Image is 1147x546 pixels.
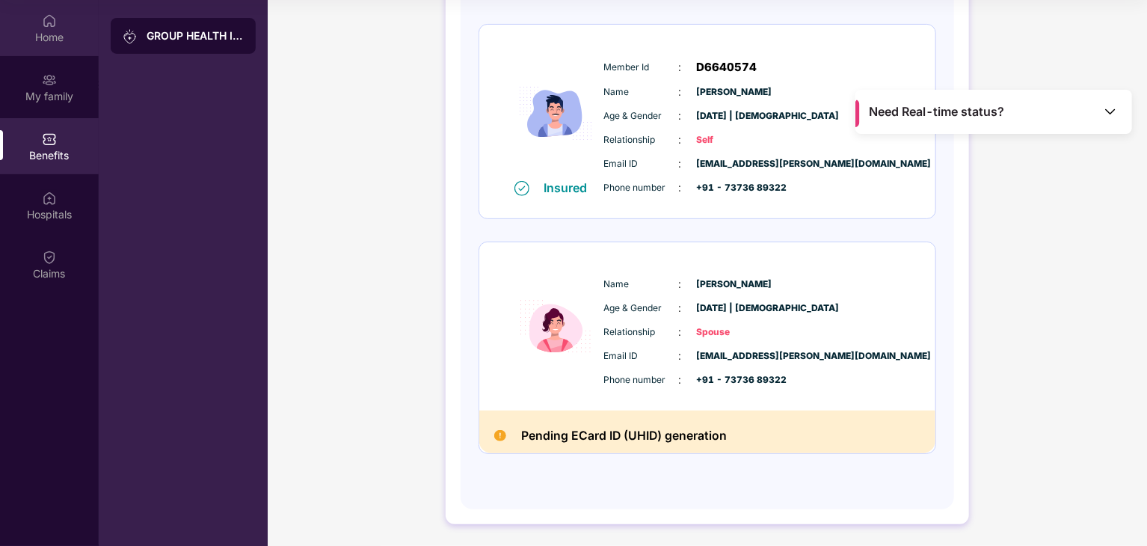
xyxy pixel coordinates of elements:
[42,13,57,28] img: svg+xml;base64,PHN2ZyBpZD0iSG9tZSIgeG1sbnM9Imh0dHA6Ly93d3cudzMub3JnLzIwMDAvc3ZnIiB3aWR0aD0iMjAiIG...
[521,426,727,446] h2: Pending ECard ID (UHID) generation
[544,180,597,195] div: Insured
[697,157,772,171] span: [EMAIL_ADDRESS][PERSON_NAME][DOMAIN_NAME]
[514,181,529,196] img: svg+xml;base64,PHN2ZyB4bWxucz0iaHR0cDovL3d3dy53My5vcmcvMjAwMC9zdmciIHdpZHRoPSIxNiIgaGVpZ2h0PSIxNi...
[679,84,682,100] span: :
[604,109,679,123] span: Age & Gender
[604,349,679,364] span: Email ID
[697,325,772,340] span: Spouse
[679,372,682,388] span: :
[604,133,679,147] span: Relationship
[697,277,772,292] span: [PERSON_NAME]
[1103,104,1118,119] img: Toggle Icon
[697,58,757,76] span: D6640574
[147,28,244,43] div: GROUP HEALTH INSURANCE
[697,301,772,316] span: [DATE] | [DEMOGRAPHIC_DATA]
[697,109,772,123] span: [DATE] | [DEMOGRAPHIC_DATA]
[42,73,57,88] img: svg+xml;base64,PHN2ZyB3aWR0aD0iMjAiIGhlaWdodD0iMjAiIHZpZXdCb3g9IjAgMCAyMCAyMCIgZmlsbD0ibm9uZSIgeG...
[494,430,506,442] img: Pending
[697,181,772,195] span: +91 - 73736 89322
[42,250,57,265] img: svg+xml;base64,PHN2ZyBpZD0iQ2xhaW0iIHhtbG5zPSJodHRwOi8vd3d3LnczLm9yZy8yMDAwL3N2ZyIgd2lkdGg9IjIwIi...
[511,260,600,393] img: icon
[679,324,682,340] span: :
[679,300,682,316] span: :
[42,132,57,147] img: svg+xml;base64,PHN2ZyBpZD0iQmVuZWZpdHMiIHhtbG5zPSJodHRwOi8vd3d3LnczLm9yZy8yMDAwL3N2ZyIgd2lkdGg9Ij...
[604,301,679,316] span: Age & Gender
[679,132,682,148] span: :
[511,47,600,180] img: icon
[679,348,682,364] span: :
[604,325,679,340] span: Relationship
[42,191,57,206] img: svg+xml;base64,PHN2ZyBpZD0iSG9zcGl0YWxzIiB4bWxucz0iaHR0cDovL3d3dy53My5vcmcvMjAwMC9zdmciIHdpZHRoPS...
[604,61,679,75] span: Member Id
[679,59,682,76] span: :
[679,156,682,172] span: :
[697,349,772,364] span: [EMAIL_ADDRESS][PERSON_NAME][DOMAIN_NAME]
[697,373,772,387] span: +91 - 73736 89322
[123,29,138,44] img: svg+xml;base64,PHN2ZyB3aWR0aD0iMjAiIGhlaWdodD0iMjAiIHZpZXdCb3g9IjAgMCAyMCAyMCIgZmlsbD0ibm9uZSIgeG...
[679,180,682,196] span: :
[604,277,679,292] span: Name
[604,181,679,195] span: Phone number
[679,276,682,292] span: :
[697,133,772,147] span: Self
[870,104,1005,120] span: Need Real-time status?
[679,108,682,124] span: :
[604,373,679,387] span: Phone number
[604,157,679,171] span: Email ID
[604,85,679,99] span: Name
[697,85,772,99] span: [PERSON_NAME]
